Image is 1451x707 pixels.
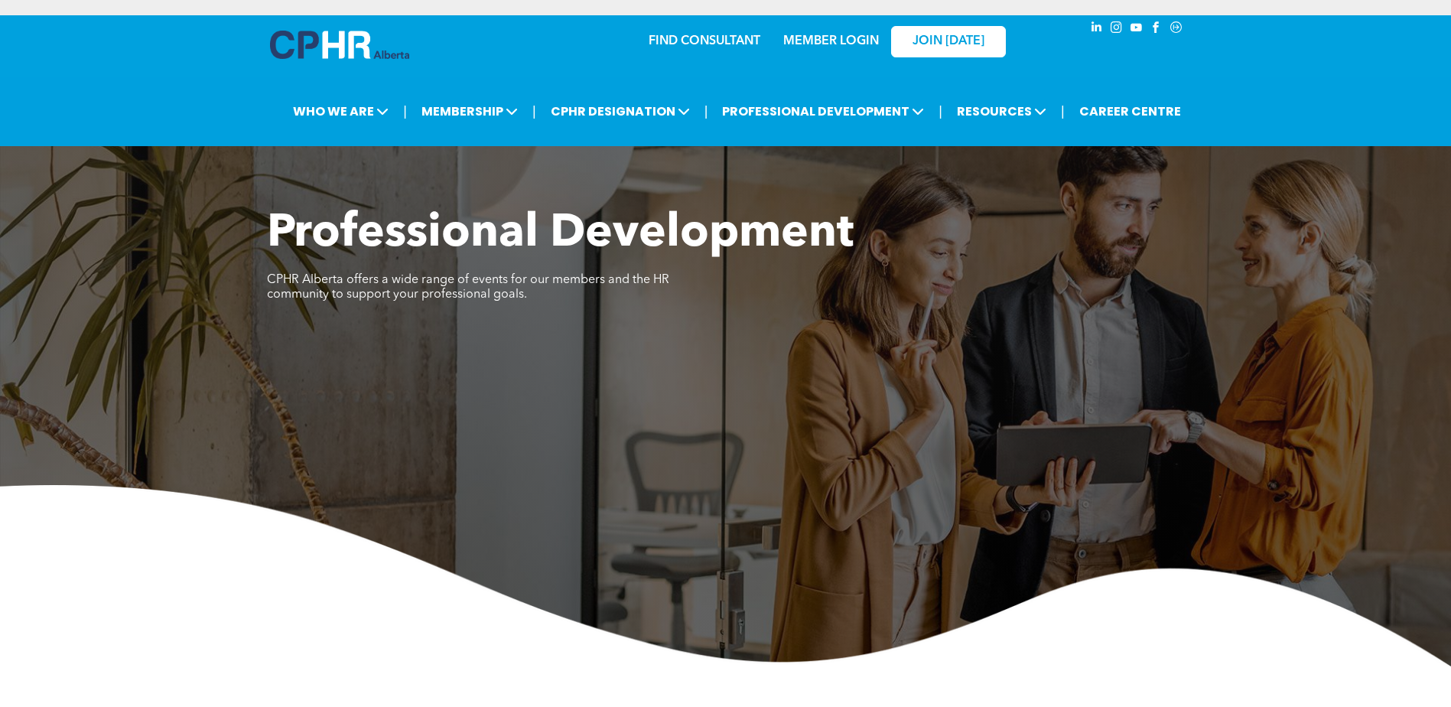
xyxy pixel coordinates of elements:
[403,96,407,127] li: |
[891,26,1006,57] a: JOIN [DATE]
[288,97,393,125] span: WHO WE ARE
[267,274,669,301] span: CPHR Alberta offers a wide range of events for our members and the HR community to support your p...
[717,97,929,125] span: PROFESSIONAL DEVELOPMENT
[1075,97,1186,125] a: CAREER CENTRE
[913,34,984,49] span: JOIN [DATE]
[1168,19,1185,40] a: Social network
[1128,19,1145,40] a: youtube
[270,31,409,59] img: A blue and white logo for cp alberta
[1088,19,1105,40] a: linkedin
[1061,96,1065,127] li: |
[939,96,942,127] li: |
[546,97,695,125] span: CPHR DESIGNATION
[1108,19,1125,40] a: instagram
[532,96,536,127] li: |
[649,35,760,47] a: FIND CONSULTANT
[417,97,522,125] span: MEMBERSHIP
[267,211,854,257] span: Professional Development
[704,96,708,127] li: |
[783,35,879,47] a: MEMBER LOGIN
[1148,19,1165,40] a: facebook
[952,97,1051,125] span: RESOURCES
